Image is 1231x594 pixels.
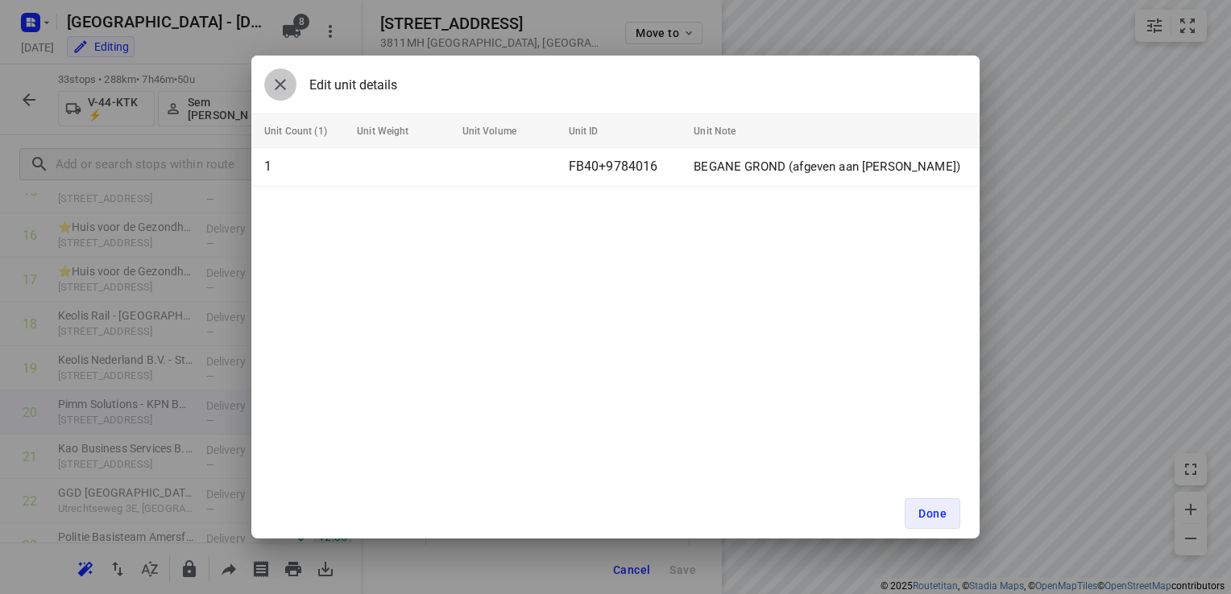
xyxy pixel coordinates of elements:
[264,68,397,101] div: Edit unit details
[562,148,688,187] td: FB40+9784016
[462,122,537,141] span: Unit Volume
[918,507,947,520] span: Done
[251,148,350,187] td: 1
[569,122,620,141] span: Unit ID
[694,122,756,141] span: Unit Note
[357,122,429,141] span: Unit Weight
[264,122,348,141] span: Unit Count (1)
[905,498,960,529] button: Done
[694,158,960,176] p: BEGANE GROND (afgeven aan [PERSON_NAME])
